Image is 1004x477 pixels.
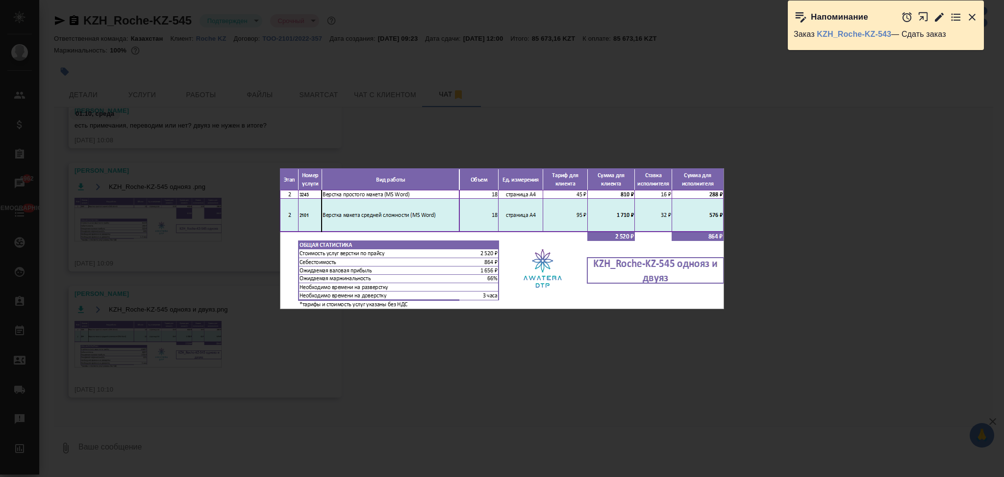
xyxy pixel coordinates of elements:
p: Напоминание [811,12,868,22]
button: Открыть в новой вкладке [918,6,929,27]
a: KZH_Roche-KZ-543 [817,30,891,38]
button: Закрыть [966,11,978,23]
button: Перейти в todo [950,11,962,23]
img: KZH_Roche-KZ-545 однояз и двуяз.png [280,168,724,309]
p: Заказ — Сдать заказ [794,29,978,39]
button: Редактировать [933,11,945,23]
button: Отложить [901,11,913,23]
